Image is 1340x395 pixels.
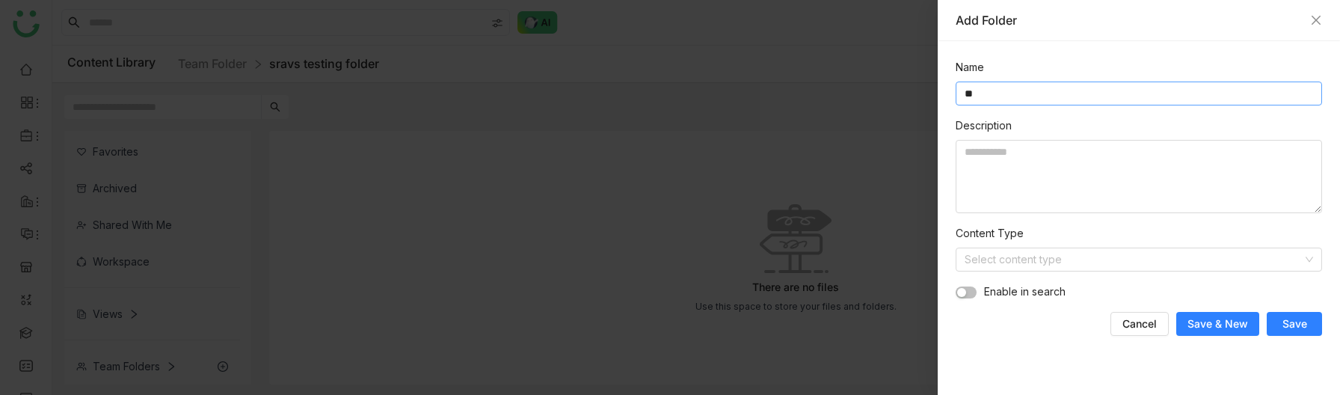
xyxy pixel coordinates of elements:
[956,225,1024,242] label: Content Type
[984,284,1066,300] span: Enable in search
[1310,14,1322,26] button: Close
[956,117,1012,134] label: Description
[956,12,1303,28] div: Add Folder
[1187,316,1248,331] span: Save & New
[1267,312,1322,336] button: Save
[1176,312,1259,336] button: Save & New
[1122,316,1157,331] span: Cancel
[956,59,984,76] label: Name
[1282,316,1307,331] span: Save
[1110,312,1169,336] button: Cancel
